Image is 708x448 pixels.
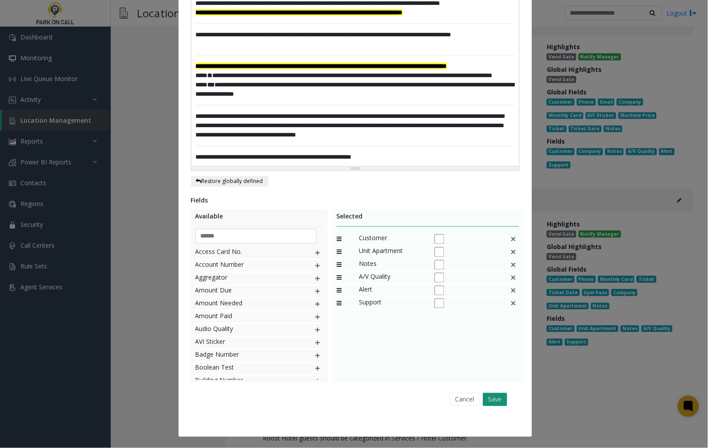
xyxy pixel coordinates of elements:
button: Cancel [450,393,480,406]
img: plusIcon.svg [314,350,321,362]
div: Selected [337,212,520,227]
span: Audio Quality [195,324,296,336]
img: This is a default field and cannot be deleted. [510,285,517,296]
span: Building Number [195,376,296,387]
span: A/V Quality [359,272,425,284]
img: plusIcon.svg [314,286,321,297]
span: AVI Sticker [195,337,296,349]
span: Aggregator [195,273,296,284]
span: Alert [359,285,425,296]
img: plusIcon.svg [314,299,321,310]
span: Notes [359,259,425,271]
img: false [510,234,517,245]
button: Save [483,393,507,406]
img: plusIcon.svg [314,260,321,272]
span: Account Number [195,260,296,272]
span: Badge Number [195,350,296,362]
span: Unit Apartment [359,246,425,258]
img: plusIcon.svg [314,247,321,259]
img: This is a default field and cannot be deleted. [510,259,517,271]
img: plusIcon.svg [314,337,321,349]
img: This is a default field and cannot be deleted. [510,298,517,309]
span: Access Card No. [195,247,296,259]
div: Available [195,212,323,227]
span: Amount Due [195,286,296,297]
img: plusIcon.svg [314,273,321,284]
div: Resize [191,167,519,171]
span: Amount Paid [195,312,296,323]
img: plusIcon.svg [314,376,321,387]
span: Support [359,298,425,309]
img: plusIcon.svg [314,312,321,323]
img: plusIcon.svg [314,324,321,336]
div: Fields [191,196,520,205]
img: This is a default field and cannot be deleted. [510,272,517,284]
span: Boolean Test [195,363,296,374]
img: plusIcon.svg [314,363,321,374]
img: false [510,246,517,258]
button: Restore globally defined [191,176,268,187]
span: Customer [359,234,425,245]
span: Amount Needed [195,299,296,310]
